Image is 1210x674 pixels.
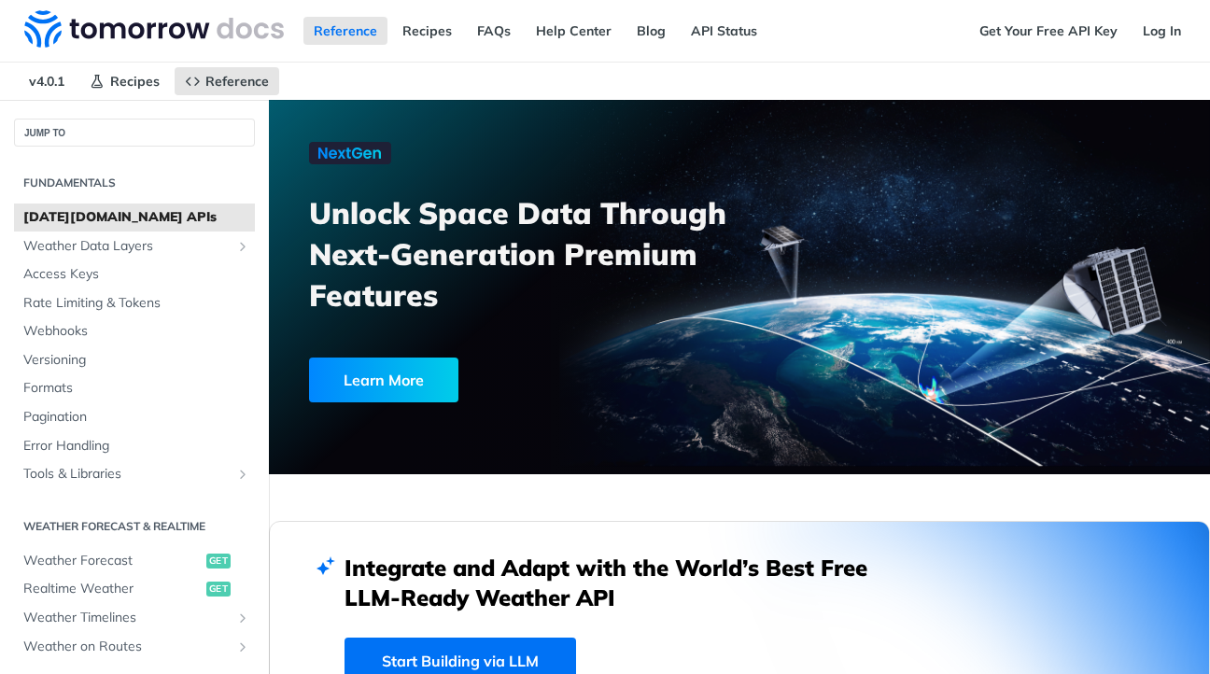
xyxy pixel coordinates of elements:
[14,604,255,632] a: Weather TimelinesShow subpages for Weather Timelines
[24,10,284,48] img: Tomorrow.io Weather API Docs
[23,265,250,284] span: Access Keys
[23,552,202,570] span: Weather Forecast
[23,437,250,456] span: Error Handling
[23,237,231,256] span: Weather Data Layers
[1133,17,1191,45] a: Log In
[19,67,75,95] span: v4.0.1
[14,260,255,288] a: Access Keys
[206,554,231,569] span: get
[14,289,255,317] a: Rate Limiting & Tokens
[206,582,231,597] span: get
[235,467,250,482] button: Show subpages for Tools & Libraries
[14,346,255,374] a: Versioning
[235,639,250,654] button: Show subpages for Weather on Routes
[14,374,255,402] a: Formats
[969,17,1128,45] a: Get Your Free API Key
[23,294,250,313] span: Rate Limiting & Tokens
[110,73,160,90] span: Recipes
[14,175,255,191] h2: Fundamentals
[14,547,255,575] a: Weather Forecastget
[205,73,269,90] span: Reference
[309,142,391,164] img: NextGen
[303,17,387,45] a: Reference
[626,17,676,45] a: Blog
[79,67,170,95] a: Recipes
[23,580,202,598] span: Realtime Weather
[235,611,250,625] button: Show subpages for Weather Timelines
[23,638,231,656] span: Weather on Routes
[14,119,255,147] button: JUMP TO
[14,575,255,603] a: Realtime Weatherget
[23,465,231,484] span: Tools & Libraries
[681,17,767,45] a: API Status
[14,518,255,535] h2: Weather Forecast & realtime
[526,17,622,45] a: Help Center
[23,208,250,227] span: [DATE][DOMAIN_NAME] APIs
[23,322,250,341] span: Webhooks
[14,317,255,345] a: Webhooks
[14,204,255,232] a: [DATE][DOMAIN_NAME] APIs
[23,379,250,398] span: Formats
[345,553,895,612] h2: Integrate and Adapt with the World’s Best Free LLM-Ready Weather API
[309,192,760,316] h3: Unlock Space Data Through Next-Generation Premium Features
[14,403,255,431] a: Pagination
[467,17,521,45] a: FAQs
[14,432,255,460] a: Error Handling
[309,358,669,402] a: Learn More
[175,67,279,95] a: Reference
[14,460,255,488] a: Tools & LibrariesShow subpages for Tools & Libraries
[23,408,250,427] span: Pagination
[14,232,255,260] a: Weather Data LayersShow subpages for Weather Data Layers
[235,239,250,254] button: Show subpages for Weather Data Layers
[23,351,250,370] span: Versioning
[23,609,231,627] span: Weather Timelines
[309,358,458,402] div: Learn More
[14,633,255,661] a: Weather on RoutesShow subpages for Weather on Routes
[392,17,462,45] a: Recipes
